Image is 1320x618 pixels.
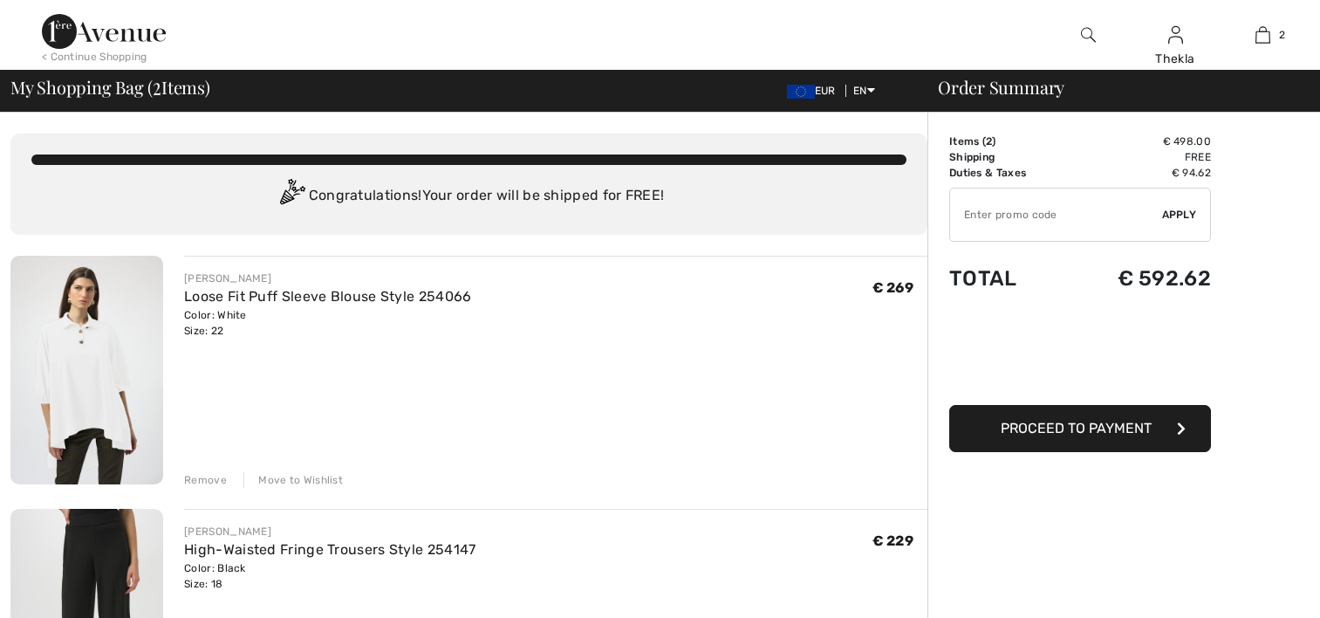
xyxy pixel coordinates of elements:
img: Congratulation2.svg [274,179,309,214]
div: Color: Black Size: 18 [184,560,475,592]
div: Order Summary [917,79,1310,96]
button: Proceed to Payment [949,405,1211,452]
div: [PERSON_NAME] [184,524,475,539]
span: 2 [153,74,161,97]
td: Shipping [949,149,1067,165]
div: Congratulations! Your order will be shipped for FREE! [31,179,906,214]
img: My Bag [1255,24,1270,45]
td: Total [949,249,1067,308]
a: 2 [1220,24,1305,45]
span: EUR [787,85,843,97]
td: Items ( ) [949,134,1067,149]
span: € 269 [872,279,914,296]
span: 2 [1279,27,1285,43]
span: Proceed to Payment [1001,420,1152,436]
div: Remove [184,472,227,488]
img: My Info [1168,24,1183,45]
a: Loose Fit Puff Sleeve Blouse Style 254066 [184,288,471,305]
img: search the website [1081,24,1096,45]
iframe: PayPal [949,308,1211,399]
img: 1ère Avenue [42,14,166,49]
div: [PERSON_NAME] [184,271,471,286]
span: Apply [1162,207,1197,223]
a: High-Waisted Fringe Trousers Style 254147 [184,541,475,558]
a: Sign In [1168,26,1183,43]
img: Euro [787,85,815,99]
div: < Continue Shopping [42,49,147,65]
td: Free [1067,149,1211,165]
span: 2 [986,135,992,148]
td: Duties & Taxes [949,165,1067,181]
div: Color: White Size: 22 [184,307,471,339]
span: My Shopping Bag ( Items) [10,79,210,96]
td: € 592.62 [1067,249,1211,308]
span: EN [853,85,875,97]
input: Promo code [950,189,1162,241]
td: € 498.00 [1067,134,1211,149]
div: Thekla [1132,50,1218,68]
td: € 94.62 [1067,165,1211,181]
div: Move to Wishlist [243,472,343,488]
img: Loose Fit Puff Sleeve Blouse Style 254066 [10,256,163,484]
span: € 229 [872,532,914,549]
